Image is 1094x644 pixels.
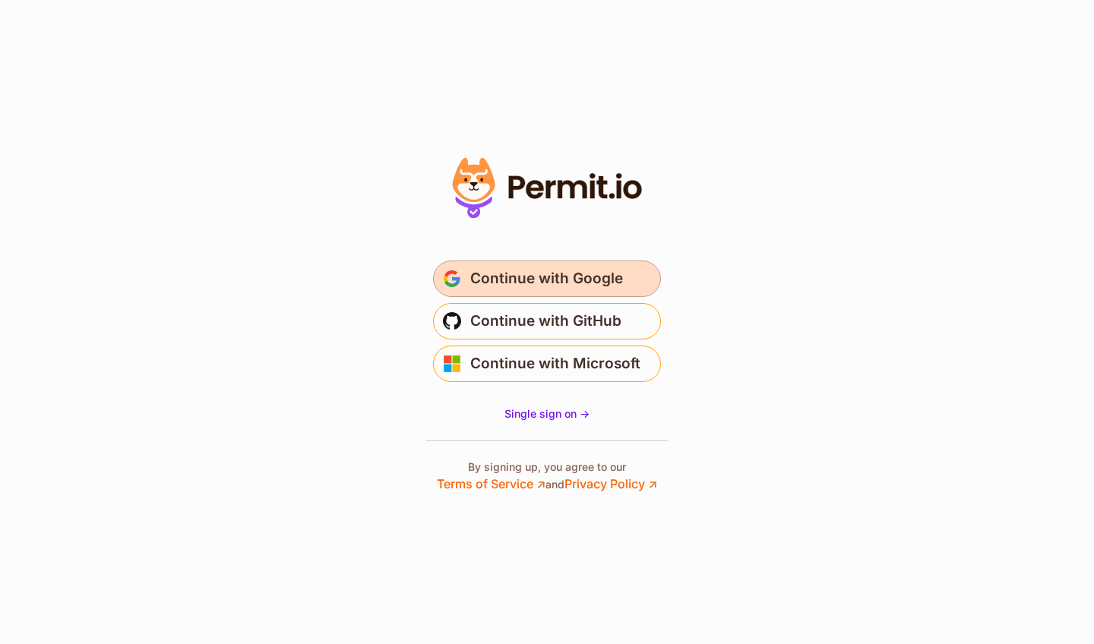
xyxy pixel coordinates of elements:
button: Continue with Google [433,260,661,297]
span: Continue with Microsoft [470,352,640,376]
p: By signing up, you agree to our and [437,459,657,493]
span: Continue with Google [470,267,623,291]
a: Terms of Service ↗ [437,476,545,491]
a: Single sign on -> [504,406,590,421]
button: Continue with GitHub [433,303,661,339]
button: Continue with Microsoft [433,346,661,382]
a: Privacy Policy ↗ [564,476,657,491]
span: Continue with GitHub [470,309,621,333]
span: Single sign on -> [504,407,590,420]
